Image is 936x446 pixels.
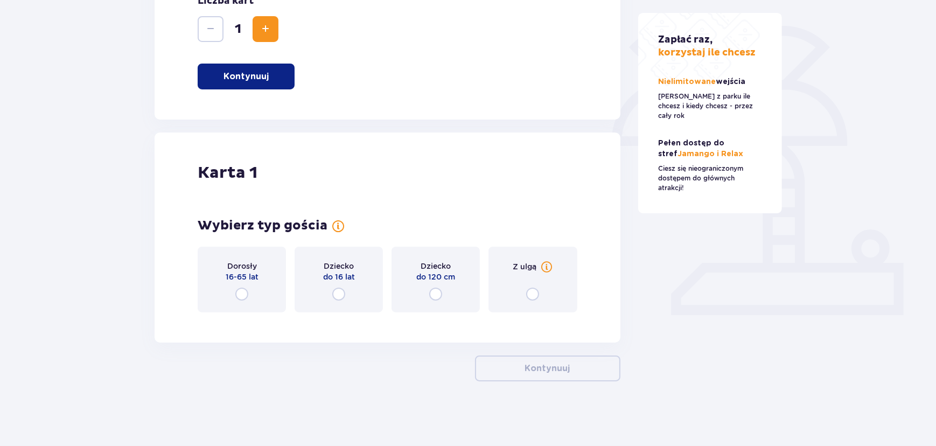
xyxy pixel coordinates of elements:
p: Dziecko [324,261,354,271]
p: Dorosły [227,261,257,271]
p: korzystaj ile chcesz [659,33,756,59]
span: wejścia [716,78,746,86]
span: Zapłać raz, [659,33,713,46]
p: do 120 cm [416,271,455,282]
p: Dziecko [421,261,451,271]
p: Wybierz typ gościa [198,218,327,234]
span: 1 [226,21,250,37]
p: 16-65 lat [226,271,259,282]
p: do 16 lat [323,271,355,282]
button: Kontynuuj [198,64,295,89]
button: Increase [253,16,278,42]
p: Karta 1 [198,163,257,183]
button: Kontynuuj [475,356,620,381]
p: Jamango i Relax [659,138,762,159]
p: Ciesz się nieograniczonym dostępem do głównych atrakcji! [659,164,762,193]
span: Pełen dostęp do stref [659,140,725,158]
p: Z ulgą [513,261,536,272]
p: Nielimitowane [659,76,748,87]
p: [PERSON_NAME] z parku ile chcesz i kiedy chcesz - przez cały rok [659,92,762,121]
p: Kontynuuj [223,71,269,82]
p: Kontynuuj [525,363,570,374]
button: Decrease [198,16,223,42]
